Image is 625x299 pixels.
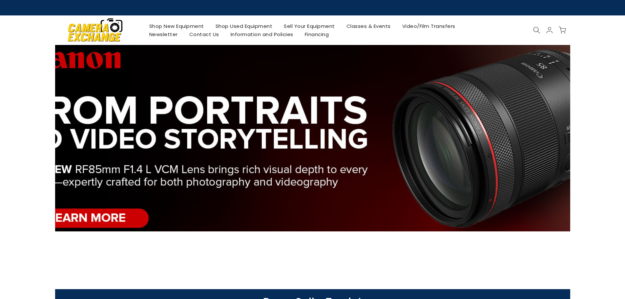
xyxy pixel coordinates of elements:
[341,22,396,30] a: Classes & Events
[396,22,461,30] a: Video/Film Transfers
[143,30,183,38] a: Newsletter
[210,22,278,30] a: Shop Used Equipment
[143,22,210,30] a: Shop New Equipment
[299,30,335,38] a: Financing
[225,30,299,38] a: Information and Policies
[183,30,225,38] a: Contact Us
[278,22,341,30] a: Sell Your Equipment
